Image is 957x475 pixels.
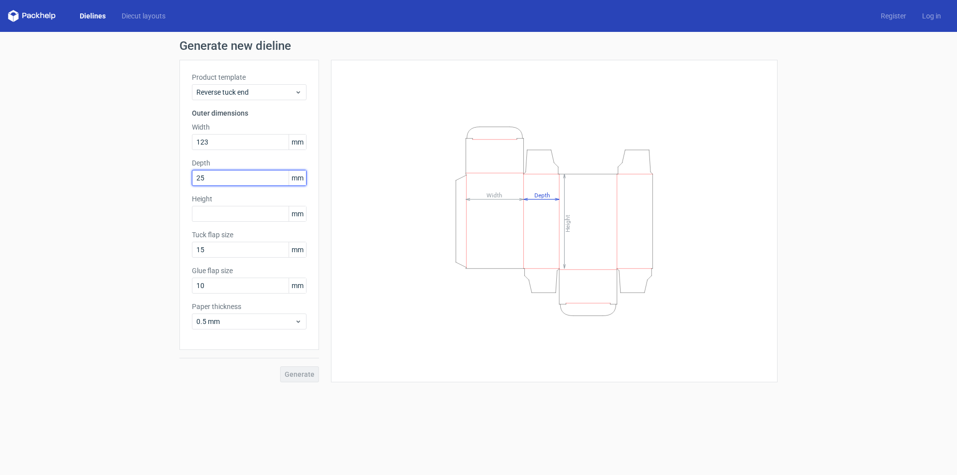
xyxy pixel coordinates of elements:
[72,11,114,21] a: Dielines
[289,278,306,293] span: mm
[192,266,307,276] label: Glue flap size
[192,158,307,168] label: Depth
[289,242,306,257] span: mm
[192,122,307,132] label: Width
[192,230,307,240] label: Tuck flap size
[914,11,949,21] a: Log in
[486,191,502,198] tspan: Width
[289,206,306,221] span: mm
[114,11,173,21] a: Diecut layouts
[289,170,306,185] span: mm
[192,108,307,118] h3: Outer dimensions
[534,191,550,198] tspan: Depth
[179,40,778,52] h1: Generate new dieline
[564,214,571,232] tspan: Height
[196,317,295,326] span: 0.5 mm
[873,11,914,21] a: Register
[192,302,307,312] label: Paper thickness
[289,135,306,150] span: mm
[192,72,307,82] label: Product template
[192,194,307,204] label: Height
[196,87,295,97] span: Reverse tuck end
